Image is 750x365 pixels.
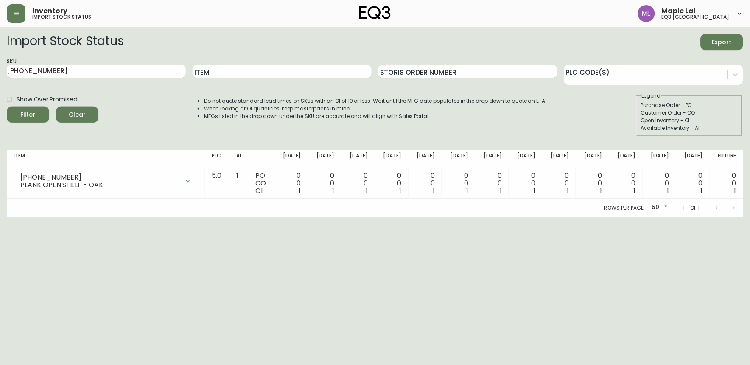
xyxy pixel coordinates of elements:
span: 1 [533,186,535,196]
th: PLC [205,150,229,168]
p: Rows per page: [604,204,645,212]
div: 0 0 [448,172,468,195]
span: 1 [400,186,402,196]
td: 5.0 [205,168,229,199]
div: Filter [21,109,36,120]
div: [PHONE_NUMBER] [20,174,179,181]
div: 0 0 [515,172,535,195]
div: PLANK OPEN SHELF - OAK [20,181,179,189]
legend: Legend [641,92,662,100]
th: [DATE] [542,150,576,168]
th: [DATE] [274,150,308,168]
span: 1 [366,186,368,196]
div: 0 0 [616,172,636,195]
div: PO CO [256,172,268,195]
span: Clear [63,109,92,120]
th: Item [7,150,205,168]
th: [DATE] [375,150,409,168]
div: 50 [648,201,669,215]
span: 1 [567,186,569,196]
th: [DATE] [475,150,509,168]
div: 0 0 [683,172,703,195]
button: Filter [7,107,49,123]
div: Customer Order - CO [641,109,738,117]
h5: eq3 [GEOGRAPHIC_DATA] [662,14,730,20]
button: Export [701,34,743,50]
div: 0 0 [582,172,602,195]
li: MFGs listed in the drop down under the SKU are accurate and will align with Sales Portal. [204,112,547,120]
div: 0 0 [482,172,502,195]
th: [DATE] [308,150,341,168]
th: [DATE] [341,150,375,168]
span: 1 [734,186,736,196]
div: Purchase Order - PO [641,101,738,109]
div: 0 0 [315,172,335,195]
span: 1 [701,186,703,196]
th: [DATE] [676,150,710,168]
div: Available Inventory - AI [641,124,738,132]
span: 1 [299,186,301,196]
p: 1-1 of 1 [683,204,700,212]
span: 1 [667,186,669,196]
button: Clear [56,107,98,123]
span: 1 [333,186,335,196]
div: 0 0 [415,172,435,195]
th: [DATE] [643,150,676,168]
li: Do not quote standard lead times on SKUs with an OI of 10 or less. Wait until the MFG date popula... [204,97,547,105]
span: 1 [600,186,602,196]
div: Open Inventory - OI [641,117,738,124]
span: Inventory [32,8,67,14]
span: Show Over Promised [17,95,77,104]
span: 1 [433,186,435,196]
th: [DATE] [576,150,609,168]
th: [DATE] [409,150,442,168]
div: 0 0 [649,172,669,195]
h2: Import Stock Status [7,34,123,50]
div: [PHONE_NUMBER]PLANK OPEN SHELF - OAK [14,172,198,191]
th: [DATE] [609,150,643,168]
span: Maple Lai [662,8,696,14]
th: [DATE] [442,150,475,168]
th: Future [710,150,743,168]
img: 61e28cffcf8cc9f4e300d877dd684943 [638,5,655,22]
h5: import stock status [32,14,91,20]
div: 0 0 [716,172,736,195]
span: 1 [466,186,468,196]
th: AI [229,150,249,168]
th: [DATE] [509,150,542,168]
span: Export [708,37,736,48]
img: logo [359,6,391,20]
span: OI [256,186,263,196]
span: 1 [500,186,502,196]
div: 0 0 [382,172,402,195]
div: 0 0 [348,172,368,195]
li: When looking at OI quantities, keep masterpacks in mind. [204,105,547,112]
span: 1 [634,186,636,196]
span: 1 [236,171,239,180]
div: 0 0 [281,172,301,195]
div: 0 0 [549,172,569,195]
